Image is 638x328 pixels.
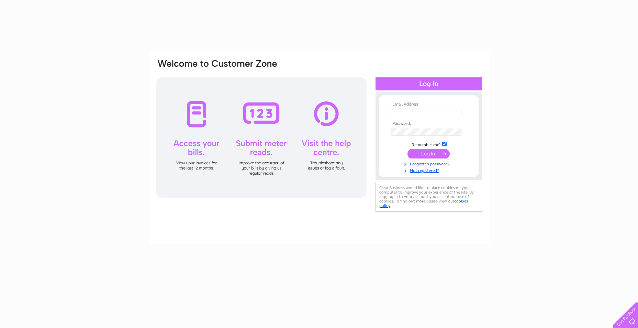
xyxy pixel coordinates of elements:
[391,160,469,167] a: Forgotten password?
[389,141,469,147] td: Remember me?
[379,199,468,208] a: cookies policy
[376,182,482,212] div: Clear Business would like to place cookies on your computer to improve your experience of the sit...
[389,102,469,107] th: Email Address:
[389,121,469,126] th: Password:
[391,167,469,173] a: Not registered?
[407,149,450,158] input: Submit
